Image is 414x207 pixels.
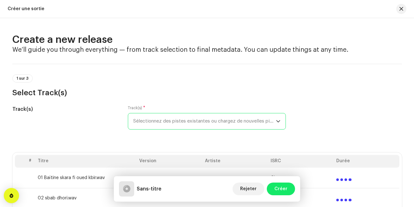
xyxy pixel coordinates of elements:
[12,88,402,98] h3: Select Track(s)
[128,105,145,110] label: Track(s)
[202,155,268,168] th: Artiste
[12,46,402,54] h4: We’ll guide you through everything — from track selection to final metadata. You can update thing...
[271,175,287,180] span: Charger
[276,113,280,129] div: dropdown trigger
[133,113,276,129] span: Sélectionnez des pistes existantes ou chargez de nouvelles pistes
[267,183,295,195] button: Créer
[35,155,137,168] th: Titre
[137,155,202,168] th: Version
[35,168,137,188] td: 01 Baïtine skara fi oued kbir.wav
[137,185,161,193] h5: Sans-titre
[268,155,334,168] th: ISRC
[4,188,19,203] div: Open Intercom Messenger
[12,33,402,46] h2: Create a new release
[240,183,257,195] span: Rejeter
[12,105,118,113] h5: Track(s)
[274,183,287,195] span: Créer
[233,183,264,195] button: Rejeter
[334,155,399,168] th: Durée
